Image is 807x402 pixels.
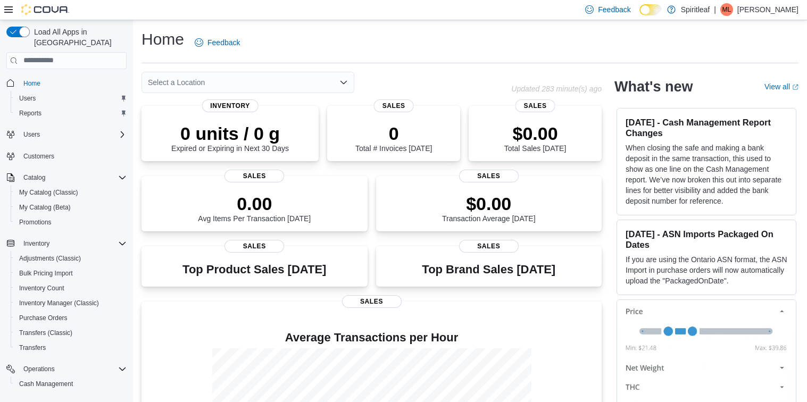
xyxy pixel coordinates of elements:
p: When closing the safe and making a bank deposit in the same transaction, this used to show as one... [626,143,787,206]
a: Users [15,92,40,105]
p: | [714,3,716,16]
a: Cash Management [15,378,77,390]
a: Customers [19,150,59,163]
span: Cash Management [15,378,127,390]
button: Open list of options [339,78,348,87]
span: Feedback [598,4,630,15]
button: Purchase Orders [11,311,131,325]
span: Purchase Orders [19,314,68,322]
span: Operations [23,365,55,373]
p: 0 [355,123,432,144]
button: Bulk Pricing Import [11,266,131,281]
span: Customers [23,152,54,161]
span: Inventory [202,99,259,112]
span: Users [19,94,36,103]
a: View allExternal link [764,82,798,91]
span: Bulk Pricing Import [15,267,127,280]
a: Purchase Orders [15,312,72,324]
div: Total # Invoices [DATE] [355,123,432,153]
p: If you are using the Ontario ASN format, the ASN Import in purchase orders will now automatically... [626,254,787,286]
button: Adjustments (Classic) [11,251,131,266]
a: Bulk Pricing Import [15,267,77,280]
div: Avg Items Per Transaction [DATE] [198,193,311,223]
button: Transfers [11,340,131,355]
p: $0.00 [442,193,536,214]
span: Transfers (Classic) [19,329,72,337]
p: $0.00 [504,123,566,144]
span: Users [19,128,127,141]
a: Feedback [190,32,244,53]
span: Transfers (Classic) [15,326,127,339]
a: Promotions [15,216,56,229]
h3: [DATE] - Cash Management Report Changes [626,117,787,138]
img: Cova [21,4,69,15]
a: Transfers (Classic) [15,326,77,339]
span: Purchase Orders [15,312,127,324]
svg: External link [792,84,798,90]
span: Sales [515,99,555,112]
h2: What's new [614,78,693,95]
span: Promotions [15,216,127,229]
button: My Catalog (Classic) [11,185,131,200]
a: Home [19,77,45,90]
span: Users [23,130,40,139]
p: [PERSON_NAME] [737,3,798,16]
button: Catalog [2,170,131,185]
div: Malcolm L [720,3,733,16]
a: Reports [15,107,46,120]
h3: [DATE] - ASN Imports Packaged On Dates [626,229,787,250]
a: My Catalog (Classic) [15,186,82,199]
button: My Catalog (Beta) [11,200,131,215]
span: Feedback [207,37,240,48]
span: Catalog [23,173,45,182]
button: Transfers (Classic) [11,325,131,340]
span: Inventory Count [19,284,64,292]
input: Dark Mode [639,4,662,15]
button: Promotions [11,215,131,230]
span: Inventory Manager (Classic) [19,299,99,307]
button: Inventory [2,236,131,251]
span: Load All Apps in [GEOGRAPHIC_DATA] [30,27,127,48]
span: Reports [19,109,41,118]
span: Cash Management [19,380,73,388]
span: Transfers [19,344,46,352]
div: Expired or Expiring in Next 30 Days [171,123,289,153]
h1: Home [142,29,184,50]
span: Users [15,92,127,105]
button: Customers [2,148,131,164]
span: Home [19,77,127,90]
button: Reports [11,106,131,121]
button: Operations [2,362,131,376]
button: Users [11,91,131,106]
p: Updated 283 minute(s) ago [511,85,602,93]
button: Operations [19,363,59,375]
span: My Catalog (Classic) [15,186,127,199]
button: Catalog [19,171,49,184]
button: Home [2,76,131,91]
span: Dark Mode [639,15,640,16]
span: My Catalog (Classic) [19,188,78,197]
span: Inventory Manager (Classic) [15,297,127,309]
span: Operations [19,363,127,375]
span: Sales [459,240,519,253]
p: 0 units / 0 g [171,123,289,144]
span: Catalog [19,171,127,184]
span: Sales [224,240,284,253]
span: My Catalog (Beta) [15,201,127,214]
h4: Average Transactions per Hour [150,331,593,344]
button: Inventory Manager (Classic) [11,296,131,311]
span: Adjustments (Classic) [15,252,127,265]
span: Customers [19,149,127,163]
button: Cash Management [11,376,131,391]
span: Sales [342,295,402,308]
span: Adjustments (Classic) [19,254,81,263]
button: Inventory Count [11,281,131,296]
p: Spiritleaf [681,3,710,16]
div: Total Sales [DATE] [504,123,566,153]
span: Transfers [15,341,127,354]
span: Sales [459,170,519,182]
span: Bulk Pricing Import [19,269,73,278]
a: Adjustments (Classic) [15,252,85,265]
span: Home [23,79,40,88]
a: My Catalog (Beta) [15,201,75,214]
